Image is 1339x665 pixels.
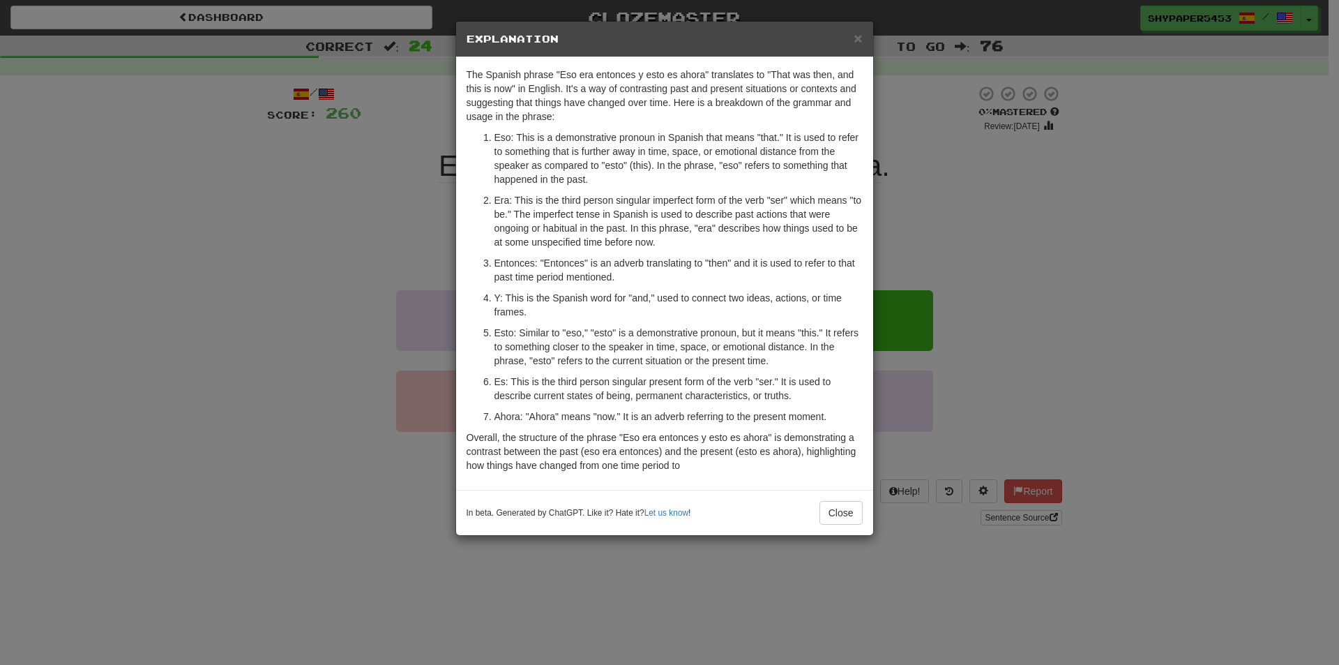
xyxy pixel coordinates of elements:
[819,501,863,525] button: Close
[854,30,862,46] span: ×
[467,32,863,46] h5: Explanation
[494,193,863,249] p: Era: This is the third person singular imperfect form of the verb "ser" which means "to be." The ...
[494,256,863,284] p: Entonces: "Entonces" is an adverb translating to "then" and it is used to refer to that past time...
[644,508,688,518] a: Let us know
[854,31,862,45] button: Close
[494,326,863,368] p: Esto: Similar to "eso," "esto" is a demonstrative pronoun, but it means "this." It refers to some...
[494,410,863,424] p: Ahora: "Ahora" means "now." It is an adverb referring to the present moment.
[494,291,863,319] p: Y: This is the Spanish word for "and," used to connect two ideas, actions, or time frames.
[467,68,863,124] p: The Spanish phrase "Eso era entonces y esto es ahora" translates to "That was then, and this is n...
[467,431,863,472] p: Overall, the structure of the phrase "Eso era entonces y esto es ahora" is demonstrating a contra...
[494,130,863,186] p: Eso: This is a demonstrative pronoun in Spanish that means "that." It is used to refer to somethi...
[467,507,691,519] small: In beta. Generated by ChatGPT. Like it? Hate it? !
[494,375,863,403] p: Es: This is the third person singular present form of the verb "ser." It is used to describe curr...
